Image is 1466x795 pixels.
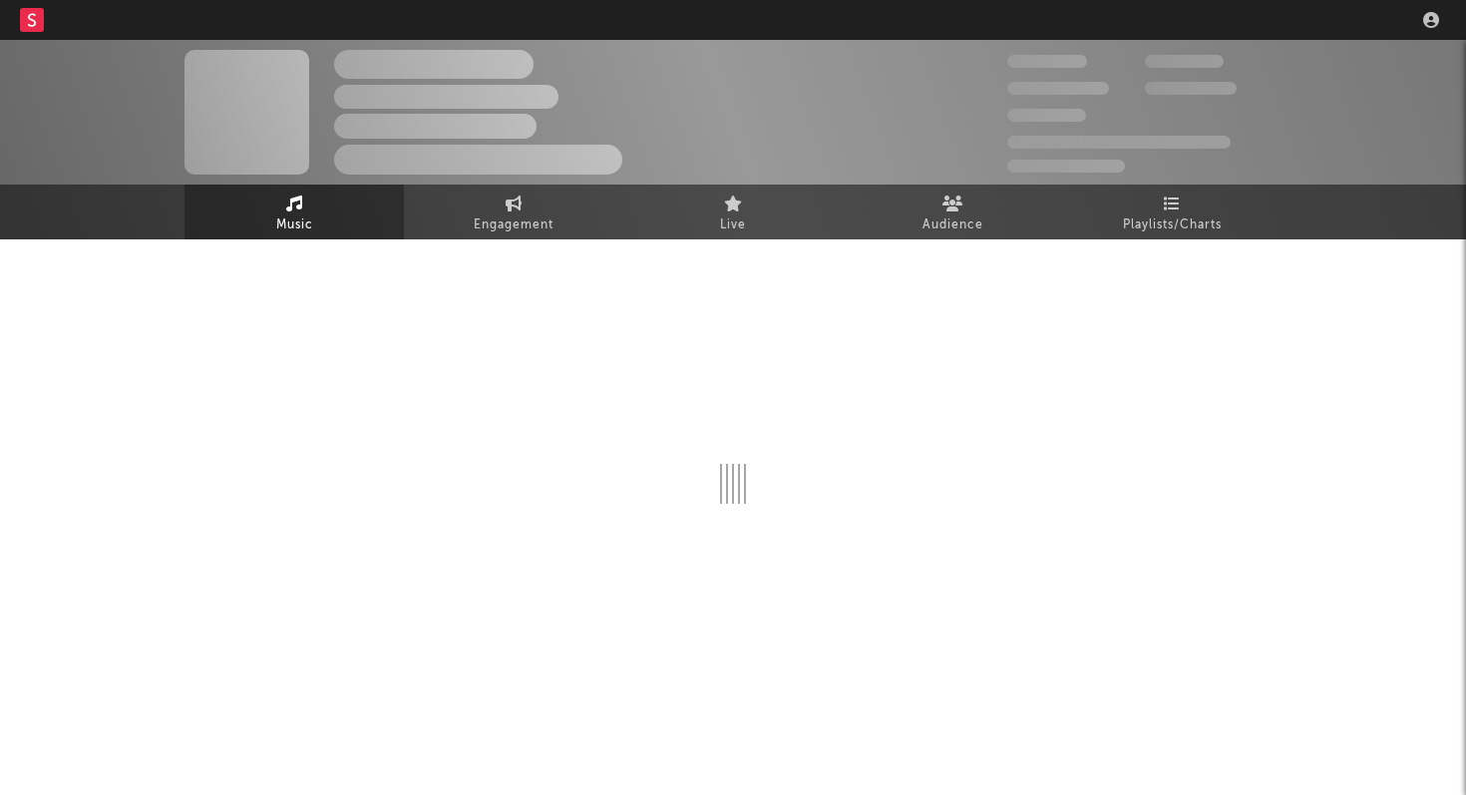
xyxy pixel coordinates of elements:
span: Playlists/Charts [1123,213,1222,237]
span: 100,000 [1145,55,1224,68]
span: Live [720,213,746,237]
a: Engagement [404,185,623,239]
span: 50,000,000 Monthly Listeners [1007,136,1231,149]
a: Audience [843,185,1062,239]
span: Music [276,213,313,237]
span: Audience [922,213,983,237]
span: 100,000 [1007,109,1086,122]
a: Playlists/Charts [1062,185,1282,239]
span: 50,000,000 [1007,82,1109,95]
a: Music [184,185,404,239]
span: 300,000 [1007,55,1087,68]
span: 1,000,000 [1145,82,1237,95]
span: Engagement [474,213,553,237]
span: Jump Score: 85.0 [1007,160,1125,173]
a: Live [623,185,843,239]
